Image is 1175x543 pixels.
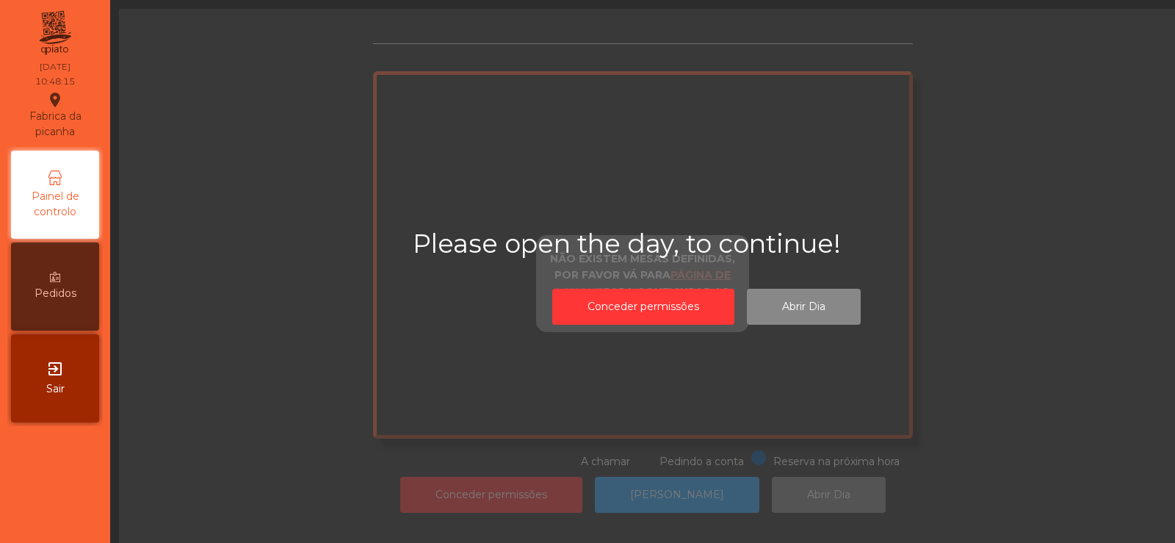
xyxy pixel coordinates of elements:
[35,75,75,88] div: 10:48:15
[747,289,861,325] button: Abrir Dia
[413,229,1000,259] h2: Please open the day, to continue!
[46,360,64,378] i: exit_to_app
[15,189,95,220] span: Painel de controlo
[35,286,76,301] span: Pedidos
[12,91,98,140] div: Fabrica da picanha
[46,381,65,397] span: Sair
[37,7,73,59] img: qpiato
[552,289,734,325] button: Conceder permissões
[46,91,64,109] i: location_on
[40,60,70,73] div: [DATE]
